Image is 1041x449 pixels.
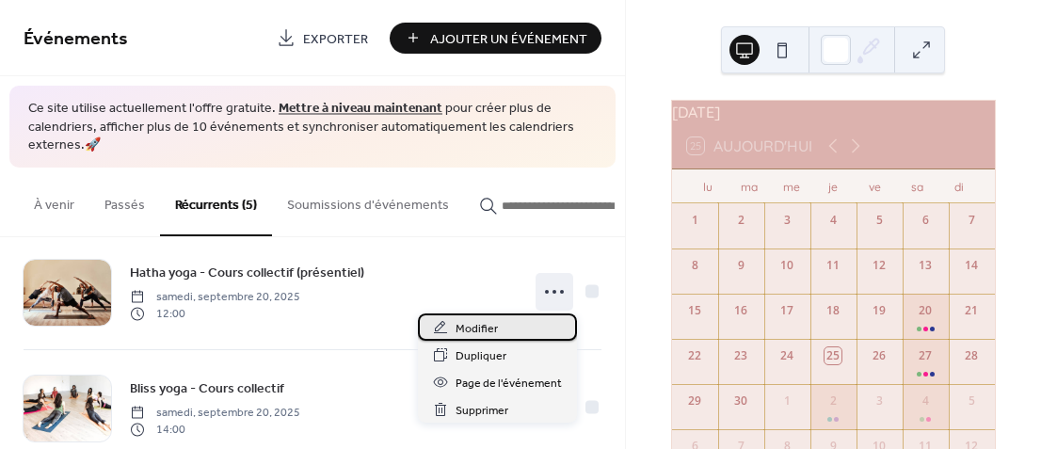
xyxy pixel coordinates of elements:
div: 16 [732,302,749,319]
div: 7 [963,212,980,229]
div: 24 [778,347,795,364]
div: 5 [871,212,888,229]
div: 28 [963,347,980,364]
span: samedi, septembre 20, 2025 [130,404,300,421]
div: 23 [732,347,749,364]
button: Soumissions d'événements [272,168,464,234]
div: 4 [917,393,934,409]
div: 27 [917,347,934,364]
div: 13 [917,257,934,274]
div: 30 [732,393,749,409]
a: Mettre à niveau maintenant [279,96,442,121]
div: ma [729,169,770,203]
div: 3 [778,212,795,229]
div: 25 [825,347,841,364]
span: Hatha yoga - Cours collectif (présentiel) [130,263,364,282]
span: Modifier [456,319,498,339]
button: À venir [19,168,89,234]
div: 20 [917,302,934,319]
button: Passés [89,168,160,234]
span: 14:00 [130,422,300,439]
div: 14 [963,257,980,274]
div: lu [687,169,729,203]
button: Ajouter Un Événement [390,23,601,54]
div: 11 [825,257,841,274]
div: 22 [686,347,703,364]
div: [DATE] [672,101,995,123]
div: 26 [871,347,888,364]
span: Supprimer [456,401,508,421]
div: 4 [825,212,841,229]
span: Dupliquer [456,346,506,366]
span: Événements [24,21,128,57]
div: 10 [778,257,795,274]
a: Hatha yoga - Cours collectif (présentiel) [130,262,364,283]
a: Bliss yoga - Cours collectif [130,377,284,399]
div: sa [896,169,937,203]
div: di [938,169,980,203]
button: Récurrents (5) [160,168,272,236]
span: Bliss yoga - Cours collectif [130,378,284,398]
div: 6 [917,212,934,229]
div: 19 [871,302,888,319]
span: 12:00 [130,306,300,323]
div: ve [855,169,896,203]
div: 5 [963,393,980,409]
div: 9 [732,257,749,274]
span: Ce site utilise actuellement l'offre gratuite. pour créer plus de calendriers, afficher plus de 1... [28,100,597,155]
div: 21 [963,302,980,319]
div: 2 [732,212,749,229]
div: 8 [686,257,703,274]
span: Exporter [303,29,368,49]
div: 29 [686,393,703,409]
div: 1 [778,393,795,409]
div: 18 [825,302,841,319]
div: je [812,169,854,203]
div: me [771,169,812,203]
div: 15 [686,302,703,319]
div: 3 [871,393,888,409]
span: Ajouter Un Événement [430,29,587,49]
div: 1 [686,212,703,229]
span: Page de l'événement [456,374,562,393]
div: 2 [825,393,841,409]
div: 17 [778,302,795,319]
span: samedi, septembre 20, 2025 [130,288,300,305]
a: Exporter [263,23,382,54]
div: 12 [871,257,888,274]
